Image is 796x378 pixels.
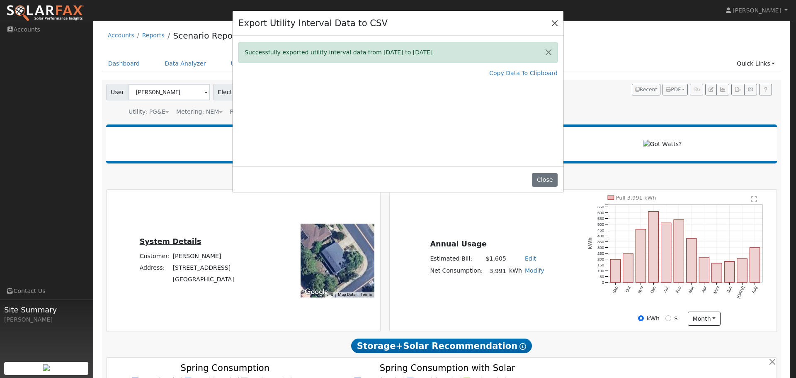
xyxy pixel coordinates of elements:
h4: Export Utility Interval Data to CSV [238,17,388,30]
div: Successfully exported utility interval data from [DATE] to [DATE] [238,42,558,63]
button: Close [532,173,557,187]
button: Close [540,42,557,63]
button: Close [549,17,561,29]
a: Copy Data To Clipboard [489,69,558,78]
